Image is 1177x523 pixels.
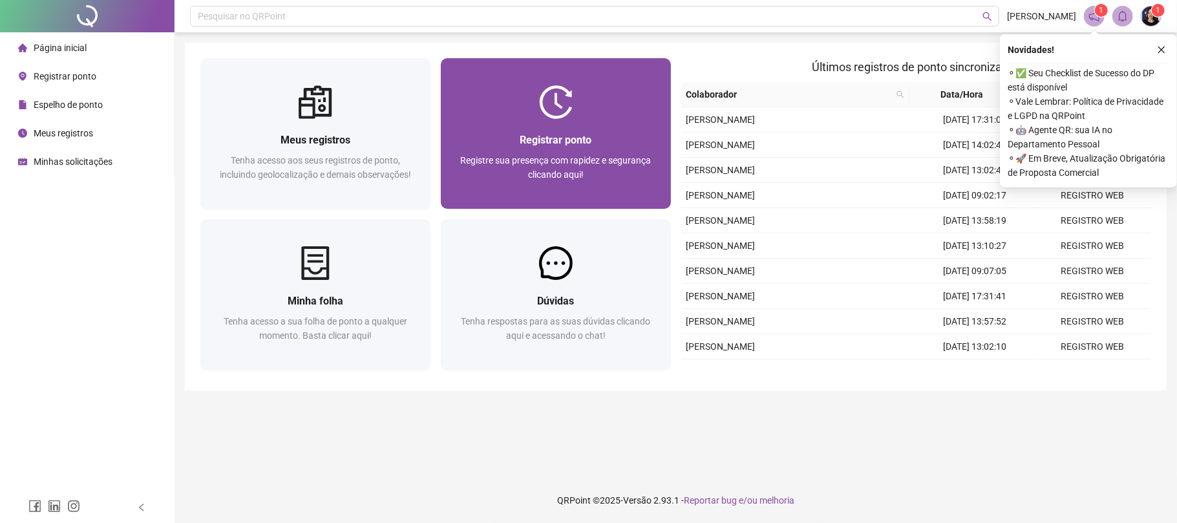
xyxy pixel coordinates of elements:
span: [PERSON_NAME] [686,266,756,276]
td: [DATE] 13:58:19 [916,208,1034,233]
span: Tenha respostas para as suas dúvidas clicando aqui e acessando o chat! [461,316,650,341]
span: ⚬ 🚀 Em Breve, Atualização Obrigatória de Proposta Comercial [1008,151,1169,180]
span: schedule [18,157,27,166]
span: 1 [1099,6,1104,15]
span: [PERSON_NAME] [686,215,756,226]
span: search [894,85,907,104]
span: linkedin [48,500,61,513]
span: home [18,43,27,52]
span: Colaborador [686,87,892,101]
a: DúvidasTenha respostas para as suas dúvidas clicando aqui e acessando o chat! [441,219,671,370]
span: ⚬ ✅ Seu Checklist de Sucesso do DP está disponível [1008,66,1169,94]
sup: Atualize o seu contato no menu Meus Dados [1152,4,1165,17]
a: Meus registrosTenha acesso aos seus registros de ponto, incluindo geolocalização e demais observa... [200,58,430,209]
span: Data/Hora [915,87,1008,101]
span: notification [1088,10,1100,22]
span: left [137,503,146,512]
td: [DATE] 09:02:17 [916,183,1034,208]
sup: 1 [1095,4,1108,17]
td: REGISTRO WEB [1034,233,1151,259]
a: Minha folhaTenha acesso a sua folha de ponto a qualquer momento. Basta clicar aqui! [200,219,430,370]
a: Registrar pontoRegistre sua presença com rapidez e segurança clicando aqui! [441,58,671,209]
span: [PERSON_NAME] [1007,9,1076,23]
span: Meus registros [34,128,93,138]
span: Tenha acesso a sua folha de ponto a qualquer momento. Basta clicar aqui! [224,316,407,341]
td: [DATE] 13:57:52 [916,309,1034,334]
span: 1 [1156,6,1161,15]
span: Últimos registros de ponto sincronizados [812,60,1021,74]
span: Página inicial [34,43,87,53]
td: REGISTRO WEB [1034,183,1151,208]
span: ⚬ Vale Lembrar: Política de Privacidade e LGPD na QRPoint [1008,94,1169,123]
img: 65001 [1141,6,1161,26]
td: [DATE] 13:02:42 [916,158,1034,183]
td: REGISTRO WEB [1034,359,1151,385]
span: facebook [28,500,41,513]
span: clock-circle [18,129,27,138]
span: [PERSON_NAME] [686,140,756,150]
td: [DATE] 13:02:10 [916,334,1034,359]
span: Dúvidas [537,295,574,307]
span: Versão [623,495,652,506]
span: Reportar bug e/ou melhoria [684,495,794,506]
span: [PERSON_NAME] [686,341,756,352]
span: [PERSON_NAME] [686,114,756,125]
span: file [18,100,27,109]
footer: QRPoint © 2025 - 2.93.1 - [175,478,1177,523]
span: Minha folha [288,295,343,307]
span: [PERSON_NAME] [686,316,756,326]
td: REGISTRO WEB [1034,309,1151,334]
th: Data/Hora [909,82,1024,107]
span: Registrar ponto [520,134,591,146]
span: environment [18,72,27,81]
span: Tenha acesso aos seus registros de ponto, incluindo geolocalização e demais observações! [220,155,411,180]
span: instagram [67,500,80,513]
span: search [982,12,992,21]
span: close [1157,45,1166,54]
span: Registrar ponto [34,71,96,81]
span: ⚬ 🤖 Agente QR: sua IA no Departamento Pessoal [1008,123,1169,151]
td: [DATE] 09:07:05 [916,259,1034,284]
span: Meus registros [281,134,350,146]
span: [PERSON_NAME] [686,165,756,175]
td: REGISTRO WEB [1034,259,1151,284]
td: [DATE] 17:31:41 [916,284,1034,309]
span: Novidades ! [1008,43,1054,57]
span: search [896,91,904,98]
span: [PERSON_NAME] [686,190,756,200]
span: bell [1117,10,1129,22]
td: REGISTRO WEB [1034,208,1151,233]
span: Espelho de ponto [34,100,103,110]
td: [DATE] 14:02:42 [916,133,1034,158]
span: [PERSON_NAME] [686,240,756,251]
td: REGISTRO WEB [1034,284,1151,309]
span: [PERSON_NAME] [686,291,756,301]
span: Minhas solicitações [34,156,112,167]
td: [DATE] 09:00:19 [916,359,1034,385]
td: REGISTRO WEB [1034,334,1151,359]
td: [DATE] 17:31:03 [916,107,1034,133]
td: [DATE] 13:10:27 [916,233,1034,259]
span: Registre sua presença com rapidez e segurança clicando aqui! [460,155,651,180]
